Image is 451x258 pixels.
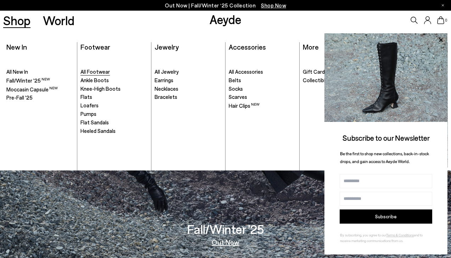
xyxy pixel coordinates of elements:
[80,85,121,92] span: Knee-High Boots
[80,94,92,100] span: Flats
[303,77,330,83] span: Collectibles
[229,94,247,100] span: Scarves
[386,233,414,237] a: Terms & Conditions
[229,102,296,110] a: Hair Clips
[340,233,386,237] span: By subscribing, you agree to our
[324,33,447,122] img: 2a6287a1333c9a56320fd6e7b3c4a9a9.jpg
[343,133,430,142] span: Subscribe to our Newsletter
[80,94,148,101] a: Flats
[229,85,296,92] a: Socks
[229,68,263,75] span: All Accessories
[6,68,28,75] span: All New In
[80,111,148,118] a: Pumps
[229,43,266,51] a: Accessories
[212,239,239,246] a: Out Now
[303,68,327,75] span: Gift Cards
[303,77,371,84] a: Collectibles
[155,77,173,83] span: Earrings
[80,77,109,83] span: Ankle Boots
[80,119,109,125] span: Flat Sandals
[6,77,50,84] span: Fall/Winter '25
[340,209,432,224] button: Subscribe
[229,68,296,75] a: All Accessories
[43,14,74,27] a: World
[6,94,74,101] a: Pre-Fall '25
[303,68,371,75] a: Gift Cards
[155,85,178,92] span: Necklaces
[3,14,30,27] a: Shop
[80,128,116,134] span: Heeled Sandals
[6,43,27,51] a: New In
[6,94,33,101] span: Pre-Fall '25
[155,77,222,84] a: Earrings
[80,43,110,51] a: Footwear
[155,85,222,92] a: Necklaces
[6,77,74,84] a: Fall/Winter '25
[6,86,74,93] a: Moccasin Capsule
[229,94,296,101] a: Scarves
[303,43,319,51] a: More
[80,68,148,75] a: All Footwear
[80,111,96,117] span: Pumps
[165,1,286,10] p: Out Now | Fall/Winter ‘25 Collection
[229,85,243,92] span: Socks
[229,77,296,84] a: Belts
[187,223,264,235] h3: Fall/Winter '25
[340,151,429,164] span: Be the first to shop new collections, back-in-stock drops, and gain access to Aeyde World.
[229,77,241,83] span: Belts
[437,16,444,24] a: 0
[229,102,260,109] span: Hair Clips
[80,128,148,135] a: Heeled Sandals
[80,102,99,108] span: Loafers
[80,85,148,92] a: Knee-High Boots
[6,68,74,75] a: All New In
[155,94,177,100] span: Bracelets
[155,68,179,75] span: All Jewelry
[210,12,241,27] a: Aeyde
[155,68,222,75] a: All Jewelry
[261,2,286,9] span: Navigate to /collections/new-in
[80,68,110,75] span: All Footwear
[80,77,148,84] a: Ankle Boots
[155,94,222,101] a: Bracelets
[6,86,58,92] span: Moccasin Capsule
[444,18,448,22] span: 0
[80,102,148,109] a: Loafers
[80,119,148,126] a: Flat Sandals
[155,43,179,51] a: Jewelry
